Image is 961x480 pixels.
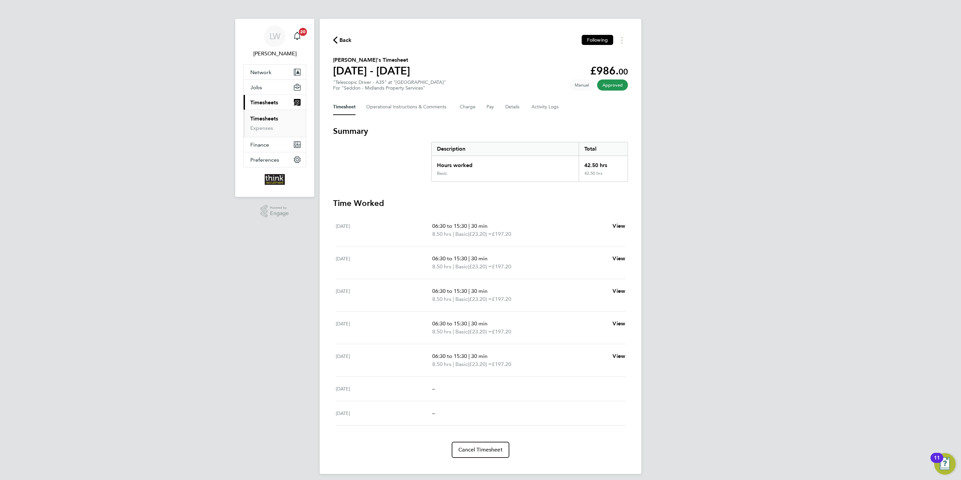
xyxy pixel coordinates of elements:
button: Back [333,36,352,44]
span: Basic [455,328,468,336]
span: (£23.20) = [468,231,492,237]
span: Network [250,69,271,75]
span: £197.20 [492,231,511,237]
span: 8.50 hrs [432,328,451,335]
span: (£23.20) = [468,263,492,270]
div: [DATE] [336,385,432,393]
span: Basic [455,263,468,271]
span: View [613,353,625,359]
span: View [613,288,625,294]
span: Cancel Timesheet [458,446,503,453]
div: [DATE] [336,352,432,368]
span: Following [587,37,608,43]
div: Summary [431,142,628,182]
div: [DATE] [336,320,432,336]
div: "Telescopic Driver - A35" at "[GEOGRAPHIC_DATA]" [333,79,446,91]
span: This timesheet has been approved. [597,79,628,91]
a: LW[PERSON_NAME] [243,25,306,58]
a: View [613,287,625,295]
span: | [453,328,454,335]
span: Back [339,36,352,44]
button: Following [582,35,613,45]
h3: Time Worked [333,198,628,209]
a: View [613,222,625,230]
button: Timesheets Menu [616,35,628,45]
a: View [613,352,625,360]
span: 8.50 hrs [432,361,451,367]
span: 30 min [471,255,488,262]
div: [DATE] [336,287,432,303]
span: Finance [250,142,269,148]
div: For "Seddon - Midlands Property Services" [333,85,446,91]
button: Open Resource Center, 11 new notifications [934,453,956,475]
div: 42.50 hrs [579,171,628,181]
a: Expenses [250,125,273,131]
span: Lee Whitehead [243,50,306,58]
a: Go to home page [243,174,306,185]
span: This timesheet was manually created. [569,79,594,91]
img: thinkrecruitment-logo-retina.png [265,174,285,185]
span: Powered by [270,205,289,211]
span: £197.20 [492,328,511,335]
span: 06:30 to 15:30 [432,320,467,327]
span: Basic [455,360,468,368]
div: [DATE] [336,409,432,417]
div: 11 [934,458,940,467]
span: View [613,223,625,229]
span: £197.20 [492,361,511,367]
a: Powered byEngage [261,205,289,218]
a: 20 [291,25,304,47]
span: Preferences [250,157,279,163]
span: | [453,263,454,270]
span: 30 min [471,353,488,359]
span: 06:30 to 15:30 [432,223,467,229]
span: Engage [270,211,289,216]
span: 30 min [471,288,488,294]
button: Finance [244,137,306,152]
h3: Summary [333,126,628,137]
button: Activity Logs [531,99,560,115]
button: Charge [460,99,476,115]
span: | [453,231,454,237]
span: 30 min [471,320,488,327]
h2: [PERSON_NAME]'s Timesheet [333,56,410,64]
span: | [468,320,470,327]
span: (£23.20) = [468,361,492,367]
span: 00 [619,67,628,76]
span: 8.50 hrs [432,231,451,237]
h1: [DATE] - [DATE] [333,64,410,77]
span: 06:30 to 15:30 [432,288,467,294]
span: | [468,223,470,229]
span: 20 [299,28,307,36]
span: Jobs [250,84,262,91]
button: Timesheet [333,99,356,115]
div: Basic [437,171,447,176]
span: 8.50 hrs [432,263,451,270]
span: – [432,385,435,392]
span: | [468,353,470,359]
span: £197.20 [492,263,511,270]
nav: Main navigation [235,19,314,197]
span: LW [269,32,280,41]
button: Details [505,99,521,115]
div: [DATE] [336,222,432,238]
span: 06:30 to 15:30 [432,353,467,359]
a: View [613,255,625,263]
span: | [468,288,470,294]
span: Basic [455,295,468,303]
span: – [432,410,435,416]
button: Network [244,65,306,79]
span: (£23.20) = [468,328,492,335]
div: Description [432,142,579,156]
div: Timesheets [244,110,306,137]
button: Jobs [244,80,306,95]
button: Pay [487,99,495,115]
a: View [613,320,625,328]
span: | [453,296,454,302]
a: Timesheets [250,115,278,122]
span: View [613,320,625,327]
button: Cancel Timesheet [452,442,509,458]
div: [DATE] [336,255,432,271]
span: | [468,255,470,262]
span: | [453,361,454,367]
